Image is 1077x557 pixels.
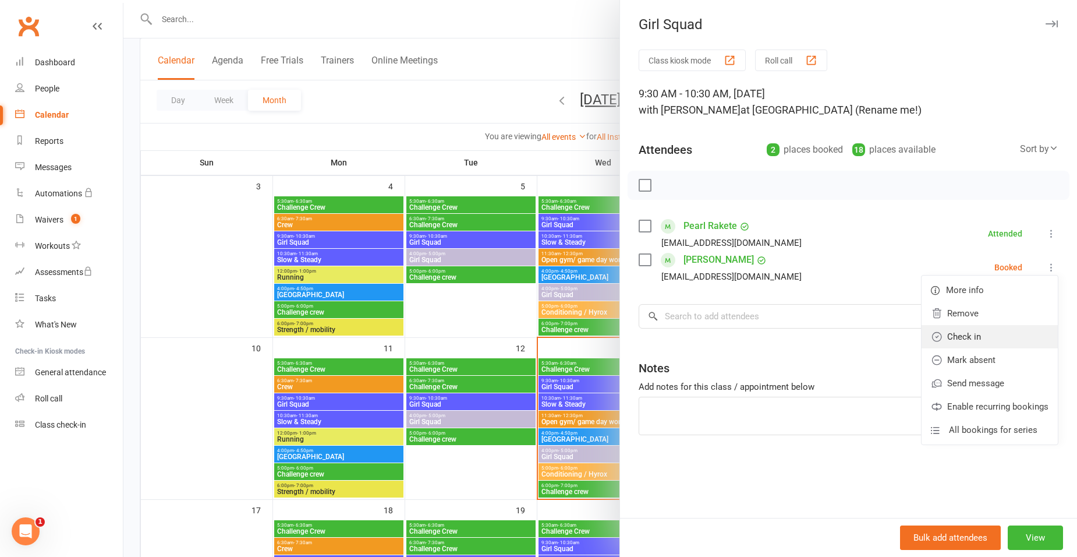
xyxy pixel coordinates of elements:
a: Waivers 1 [15,207,123,233]
a: Reports [15,128,123,154]
div: Roll call [35,394,62,403]
a: Clubworx [14,12,43,41]
span: with [PERSON_NAME] [639,104,741,116]
a: Messages [15,154,123,181]
a: Assessments [15,259,123,285]
button: Bulk add attendees [900,526,1001,550]
div: General attendance [35,368,106,377]
span: 1 [71,214,80,224]
a: Pearl Rakete [683,217,737,235]
div: Calendar [35,110,69,119]
span: All bookings for series [949,423,1037,437]
a: Automations [15,181,123,207]
a: Workouts [15,233,123,259]
div: Attended [988,230,1022,238]
div: Messages [35,163,72,172]
a: People [15,76,123,102]
input: Search to add attendees [639,304,1058,329]
button: Class kiosk mode [639,50,746,71]
a: Send message [922,372,1058,395]
div: [EMAIL_ADDRESS][DOMAIN_NAME] [661,269,802,284]
a: What's New [15,312,123,338]
div: Notes [639,360,669,376]
a: Roll call [15,386,123,412]
a: Check in [922,325,1058,348]
div: Reports [35,136,63,146]
div: What's New [35,320,77,329]
div: places booked [767,142,843,158]
button: View [1008,526,1063,550]
div: Girl Squad [620,16,1077,33]
span: More info [946,283,984,297]
div: 2 [767,143,780,156]
button: Roll call [755,50,827,71]
div: places available [852,142,936,158]
a: Mark absent [922,348,1058,372]
span: at [GEOGRAPHIC_DATA] (Rename me!) [741,104,922,116]
div: Class check-in [35,420,86,429]
a: Calendar [15,102,123,128]
div: 18 [852,143,865,156]
a: Dashboard [15,50,123,76]
div: Waivers [35,215,63,224]
div: Automations [35,189,82,198]
div: Sort by [1020,142,1058,157]
span: 1 [36,517,45,527]
div: Assessments [35,267,93,277]
div: [EMAIL_ADDRESS][DOMAIN_NAME] [661,235,802,251]
a: Remove [922,302,1058,325]
div: Tasks [35,294,56,303]
div: People [35,84,59,93]
div: 9:30 AM - 10:30 AM, [DATE] [639,86,1058,118]
a: Enable recurring bookings [922,395,1058,418]
a: Class kiosk mode [15,412,123,438]
div: Add notes for this class / appointment below [639,380,1058,394]
div: Booked [994,263,1022,272]
div: Attendees [639,142,692,158]
div: Dashboard [35,58,75,67]
iframe: Intercom live chat [12,517,40,545]
a: All bookings for series [922,418,1058,442]
a: Tasks [15,285,123,312]
a: General attendance kiosk mode [15,359,123,386]
a: More info [922,278,1058,302]
div: Workouts [35,241,70,251]
a: [PERSON_NAME] [683,251,754,269]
